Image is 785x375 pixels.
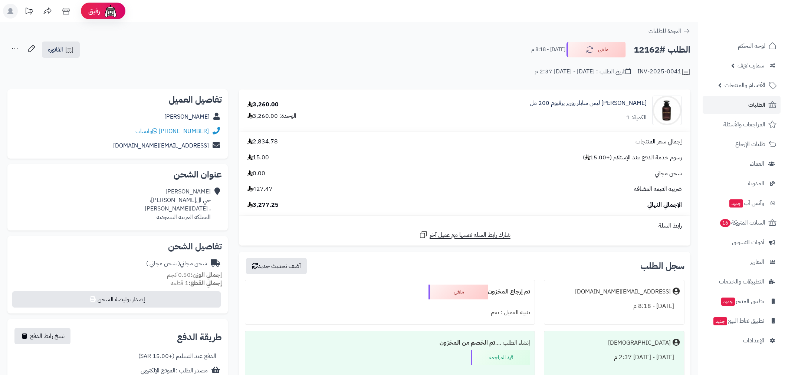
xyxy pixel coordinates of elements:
h2: الطلب #12162 [634,42,690,57]
div: [DATE] - 8:18 م [549,299,680,313]
div: الدفع عند التسليم (+15.00 SAR) [138,352,216,361]
span: جديد [721,298,735,306]
img: ai-face.png [103,4,118,19]
span: إجمالي سعر المنتجات [635,137,682,146]
div: إنشاء الطلب .... [250,336,530,350]
span: نسخ رابط الدفع [30,332,65,341]
a: تحديثات المنصة [20,4,38,20]
small: 0.50 كجم [167,271,222,279]
span: وآتس آب [729,198,764,208]
div: الوحدة: 3,260.00 [247,112,296,120]
div: الكمية: 1 [626,113,647,122]
h2: طريقة الدفع [177,333,222,342]
a: [PERSON_NAME] [164,112,210,121]
span: شارك رابط السلة نفسها مع عميل آخر [430,231,510,239]
span: جديد [713,317,727,325]
a: المراجعات والأسئلة [703,116,781,133]
span: طلبات الإرجاع [735,139,765,149]
a: الفاتورة [42,42,80,58]
a: تطبيق المتجرجديد [703,292,781,310]
strong: إجمالي القطع: [188,279,222,288]
a: السلات المتروكة16 [703,214,781,232]
strong: إجمالي الوزن: [191,271,222,279]
div: [DEMOGRAPHIC_DATA] [608,339,671,347]
button: نسخ رابط الدفع [14,328,70,344]
span: الفاتورة [48,45,63,54]
span: العملاء [750,159,764,169]
span: جديد [729,199,743,208]
a: العودة للطلبات [648,27,690,36]
a: أدوات التسويق [703,233,781,251]
span: 15.00 [247,153,269,162]
div: 3,260.00 [247,100,279,109]
div: شحن مجاني [146,259,207,268]
h2: عنوان الشحن [13,170,222,179]
span: ( شحن مجاني ) [146,259,180,268]
span: ضريبة القيمة المضافة [634,185,682,193]
a: الطلبات [703,96,781,114]
small: [DATE] - 8:18 م [531,46,565,53]
div: INV-2025-0041 [637,67,690,76]
span: المراجعات والأسئلة [723,119,765,130]
a: تطبيق نقاط البيعجديد [703,312,781,330]
span: العودة للطلبات [648,27,681,36]
b: تم الخصم من المخزون [440,338,495,347]
span: التطبيقات والخدمات [719,276,764,287]
a: الإعدادات [703,332,781,349]
span: 427.47 [247,185,273,193]
div: [EMAIL_ADDRESS][DOMAIN_NAME] [575,288,671,296]
span: رفيق [88,7,100,16]
small: 1 قطعة [171,279,222,288]
span: المدونة [748,178,764,189]
div: تنبيه العميل : نعم [250,305,530,320]
a: المدونة [703,175,781,192]
a: لوحة التحكم [703,37,781,55]
span: سمارت لايف [738,60,764,71]
div: [DATE] - [DATE] 2:37 م [549,350,680,365]
span: 0.00 [247,169,265,178]
a: [EMAIL_ADDRESS][DOMAIN_NAME] [113,141,209,150]
span: الإجمالي النهائي [647,201,682,209]
span: الأقسام والمنتجات [725,80,765,90]
a: [PERSON_NAME] ليس سابلز روزيز يرفيوم 200 مل [530,99,647,107]
button: ملغي [566,42,626,57]
h2: تفاصيل الشحن [13,242,222,251]
span: السلات المتروكة [719,218,765,228]
a: [PHONE_NUMBER] [159,127,209,136]
span: لوحة التحكم [738,41,765,51]
span: شحن مجاني [655,169,682,178]
a: شارك رابط السلة نفسها مع عميل آخر [419,230,510,239]
a: العملاء [703,155,781,173]
div: ملغي [428,285,488,299]
a: طلبات الإرجاع [703,135,781,153]
span: أدوات التسويق [732,237,764,248]
img: logo-2.png [735,6,778,21]
div: تاريخ الطلب : [DATE] - [DATE] 2:37 م [535,67,631,76]
a: التقارير [703,253,781,271]
button: إصدار بوليصة الشحن [12,291,221,308]
span: 2,834.78 [247,137,278,146]
span: 16 [720,219,730,228]
span: التقارير [750,257,764,267]
a: التطبيقات والخدمات [703,273,781,291]
div: قيد المراجعه [471,350,530,365]
a: وآتس آبجديد [703,194,781,212]
span: الطلبات [748,100,765,110]
span: الإعدادات [743,335,764,346]
span: تطبيق المتجر [720,296,764,306]
span: تطبيق نقاط البيع [713,316,764,326]
img: 1637765917-louis-vuitton-les-sables-roses-eau-de-parfum-100ml-90x90.jpg [653,96,681,125]
div: [PERSON_NAME] حي ال[PERSON_NAME]، ، [DATE][PERSON_NAME] المملكة العربية السعودية [145,187,211,221]
h2: تفاصيل العميل [13,95,222,104]
span: رسوم خدمة الدفع عند الإستلام (+15.00 ) [583,153,682,162]
div: رابط السلة [242,222,687,230]
button: أضف تحديث جديد [246,258,307,274]
h3: سجل الطلب [640,262,684,271]
span: 3,277.25 [247,201,279,209]
b: تم إرجاع المخزون [488,287,530,296]
a: واتساب [135,127,157,136]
